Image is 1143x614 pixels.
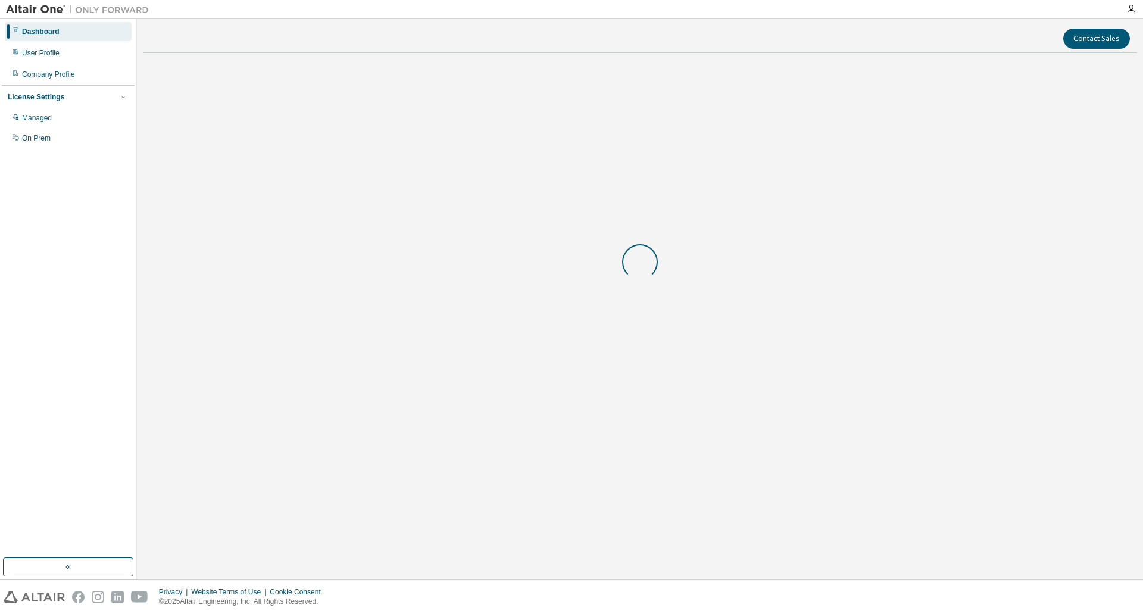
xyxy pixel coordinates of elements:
div: Managed [22,113,52,123]
div: Privacy [159,587,191,597]
p: © 2025 Altair Engineering, Inc. All Rights Reserved. [159,597,328,607]
button: Contact Sales [1063,29,1130,49]
div: License Settings [8,92,64,102]
img: altair_logo.svg [4,591,65,603]
img: facebook.svg [72,591,85,603]
img: instagram.svg [92,591,104,603]
img: Altair One [6,4,155,15]
div: Website Terms of Use [191,587,270,597]
div: On Prem [22,133,51,143]
div: User Profile [22,48,60,58]
div: Cookie Consent [270,587,327,597]
img: linkedin.svg [111,591,124,603]
div: Company Profile [22,70,75,79]
img: youtube.svg [131,591,148,603]
div: Dashboard [22,27,60,36]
